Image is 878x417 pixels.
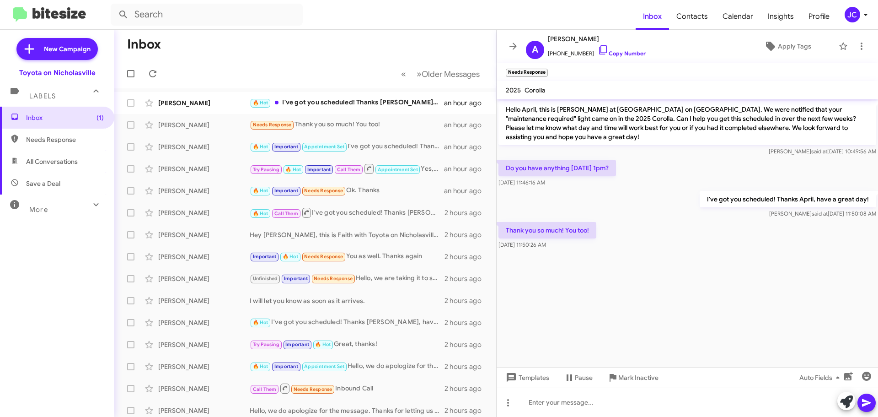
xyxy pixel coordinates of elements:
[253,144,268,150] span: 🔥 Hot
[396,65,485,83] nav: Page navigation example
[444,362,489,371] div: 2 hours ago
[314,276,353,282] span: Needs Response
[285,341,309,347] span: Important
[253,341,279,347] span: Try Pausing
[250,339,444,350] div: Great, thanks!
[444,274,489,283] div: 2 hours ago
[253,363,268,369] span: 🔥 Hot
[250,141,444,152] div: I've got you scheduled! Thanks [PERSON_NAME], have a great day!
[16,38,98,60] a: New Campaign
[307,167,331,173] span: Important
[158,296,250,305] div: [PERSON_NAME]
[158,274,250,283] div: [PERSON_NAME]
[792,369,851,386] button: Auto Fields
[158,318,250,327] div: [PERSON_NAME]
[401,68,406,80] span: «
[769,210,876,217] span: [PERSON_NAME] [DATE] 11:50:08 AM
[29,206,48,214] span: More
[26,179,60,188] span: Save a Deal
[127,37,161,52] h1: Inbox
[250,361,444,372] div: Hello, we do apologize for the message. Thanks for letting us know, we will update our records! H...
[158,208,250,217] div: [PERSON_NAME]
[444,186,489,195] div: an hour ago
[253,211,268,217] span: 🔥 Hot
[250,97,444,108] div: I've got you scheduled! Thanks [PERSON_NAME], have a great day!
[504,369,549,386] span: Templates
[799,369,843,386] span: Auto Fields
[575,369,593,386] span: Pause
[845,7,860,22] div: JC
[636,3,669,30] a: Inbox
[253,100,268,106] span: 🔥 Hot
[618,369,658,386] span: Mark Inactive
[158,164,250,173] div: [PERSON_NAME]
[444,296,489,305] div: 2 hours ago
[715,3,760,30] a: Calendar
[250,207,444,218] div: I've got you scheduled! Thanks [PERSON_NAME], have a great day!
[158,142,250,152] div: [PERSON_NAME]
[111,4,303,26] input: Search
[304,188,343,194] span: Needs Response
[837,7,868,22] button: JC
[274,144,298,150] span: Important
[422,69,480,79] span: Older Messages
[158,98,250,108] div: [PERSON_NAME]
[274,211,298,217] span: Call Them
[250,230,444,239] div: Hey [PERSON_NAME], this is Faith with Toyota on Nicholasville. Your recall parts came in. What da...
[253,167,279,173] span: Try Pausing
[444,164,489,173] div: an hour ago
[250,163,444,174] div: Yes, you can text this anytime during normal business hours.
[253,386,277,392] span: Call Them
[812,210,828,217] span: said at
[158,362,250,371] div: [PERSON_NAME]
[498,241,546,248] span: [DATE] 11:50:26 AM
[444,120,489,130] div: an hour ago
[411,65,485,83] button: Next
[444,318,489,327] div: 2 hours ago
[811,148,827,155] span: said at
[669,3,715,30] span: Contacts
[284,276,308,282] span: Important
[760,3,801,30] a: Insights
[304,144,344,150] span: Appointment Set
[158,230,250,239] div: [PERSON_NAME]
[444,384,489,393] div: 2 hours ago
[600,369,666,386] button: Mark Inactive
[769,148,876,155] span: [PERSON_NAME] [DATE] 10:49:56 AM
[274,188,298,194] span: Important
[26,135,104,144] span: Needs Response
[250,273,444,284] div: Hello, we are taking it to someone local but thank you for following up
[444,230,489,239] div: 2 hours ago
[250,406,444,415] div: Hello, we do apologize for the message. Thanks for letting us know, we will update our records! H...
[498,101,876,145] p: Hello April, this is [PERSON_NAME] at [GEOGRAPHIC_DATA] on [GEOGRAPHIC_DATA]. We were notified th...
[498,222,596,238] p: Thank you so much! You too!
[506,86,521,94] span: 2025
[158,340,250,349] div: [PERSON_NAME]
[253,188,268,194] span: 🔥 Hot
[498,179,545,186] span: [DATE] 11:46:16 AM
[250,296,444,305] div: I will let you know as soon as it arrives.
[548,44,646,58] span: [PHONE_NUMBER]
[253,254,277,260] span: Important
[557,369,600,386] button: Pause
[444,142,489,152] div: an hour ago
[250,383,444,394] div: Inbound Call
[337,167,361,173] span: Call Them
[532,43,538,57] span: A
[26,157,78,166] span: All Conversations
[250,185,444,196] div: Ok. Thanks
[801,3,837,30] span: Profile
[444,252,489,261] div: 2 hours ago
[378,167,418,173] span: Appointment Set
[283,254,298,260] span: 🔥 Hot
[26,113,104,122] span: Inbox
[44,44,91,54] span: New Campaign
[700,191,876,207] p: I've got you scheduled! Thanks April, have a great day!
[158,120,250,130] div: [PERSON_NAME]
[778,38,811,54] span: Apply Tags
[548,33,646,44] span: [PERSON_NAME]
[158,384,250,393] div: [PERSON_NAME]
[444,340,489,349] div: 2 hours ago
